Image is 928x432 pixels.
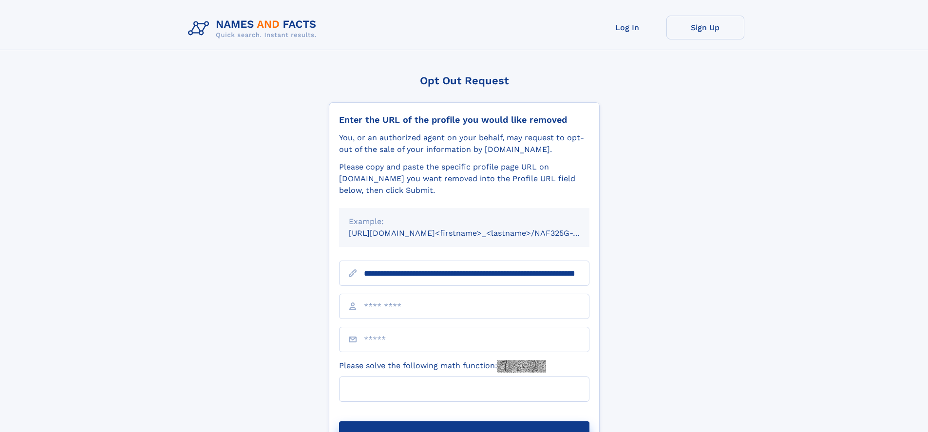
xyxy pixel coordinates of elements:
div: Opt Out Request [329,75,600,87]
small: [URL][DOMAIN_NAME]<firstname>_<lastname>/NAF325G-xxxxxxxx [349,228,608,238]
div: Please copy and paste the specific profile page URL on [DOMAIN_NAME] you want removed into the Pr... [339,161,589,196]
div: You, or an authorized agent on your behalf, may request to opt-out of the sale of your informatio... [339,132,589,155]
a: Log In [588,16,666,39]
img: Logo Names and Facts [184,16,324,42]
a: Sign Up [666,16,744,39]
label: Please solve the following math function: [339,360,546,373]
div: Enter the URL of the profile you would like removed [339,114,589,125]
div: Example: [349,216,580,227]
